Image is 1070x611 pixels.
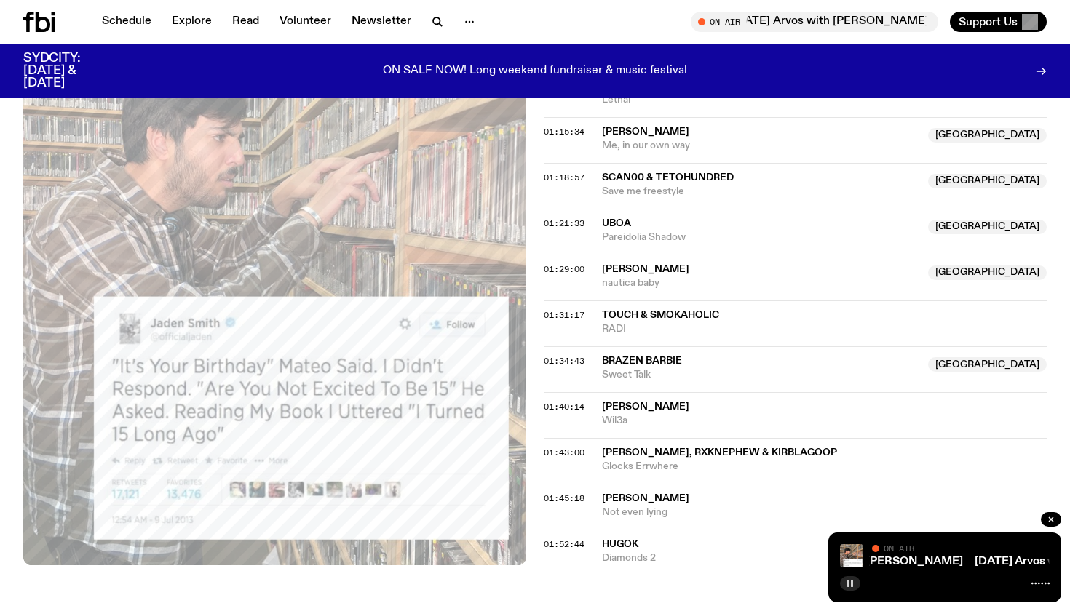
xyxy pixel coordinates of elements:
span: Wil3a [602,414,1047,428]
span: Support Us [959,15,1018,28]
span: [PERSON_NAME] [602,493,689,503]
a: Newsletter [343,12,420,32]
span: [PERSON_NAME], RXKNephew & KirbLaGoop [602,447,837,458]
span: 01:18:57 [544,172,584,183]
span: On Air [884,543,914,553]
span: Not even lying [602,506,1047,519]
span: Glocks Errwhere [602,460,1047,474]
span: [PERSON_NAME] [602,127,689,137]
span: Pareidolia Shadow [602,231,919,244]
span: 01:21:33 [544,217,584,229]
a: Explore [163,12,221,32]
span: 01:31:17 [544,309,584,321]
span: Touch & SMOKAHOLIC [602,310,719,320]
a: Schedule [93,12,160,32]
span: 01:40:14 [544,401,584,412]
p: ON SALE NOW! Long weekend fundraiser & music festival [383,65,687,78]
span: [GEOGRAPHIC_DATA] [928,128,1047,143]
span: [PERSON_NAME] [602,402,689,412]
h3: SYDCITY: [DATE] & [DATE] [23,52,116,89]
span: RADI [602,322,1047,336]
span: [GEOGRAPHIC_DATA] [928,174,1047,188]
span: nautica baby [602,276,919,290]
span: Lethal [602,93,1047,107]
span: 01:15:34 [544,126,584,137]
span: 01:43:00 [544,447,584,458]
span: 01:34:43 [544,355,584,367]
a: Volunteer [271,12,340,32]
button: Support Us [950,12,1047,32]
a: Read [223,12,268,32]
span: [GEOGRAPHIC_DATA] [928,357,1047,372]
span: Save me freestyle [602,185,919,199]
span: [PERSON_NAME] [602,264,689,274]
span: 01:52:44 [544,538,584,550]
span: 01:29:00 [544,263,584,275]
span: Brazen Barbie [602,356,682,366]
a: [DATE] Arvos with [PERSON_NAME] [768,556,963,567]
span: Diamonds 2 [602,551,919,565]
span: [GEOGRAPHIC_DATA] [928,265,1047,280]
span: Scan00 & tetohundred [602,172,734,183]
span: Me, in our own way [602,139,919,153]
span: 01:45:18 [544,492,584,504]
span: [GEOGRAPHIC_DATA] [928,220,1047,234]
span: HugoK [602,539,638,549]
span: Sweet Talk [602,368,919,382]
button: On Air[DATE] Arvos with [PERSON_NAME] [691,12,938,32]
span: Uboa [602,218,631,228]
